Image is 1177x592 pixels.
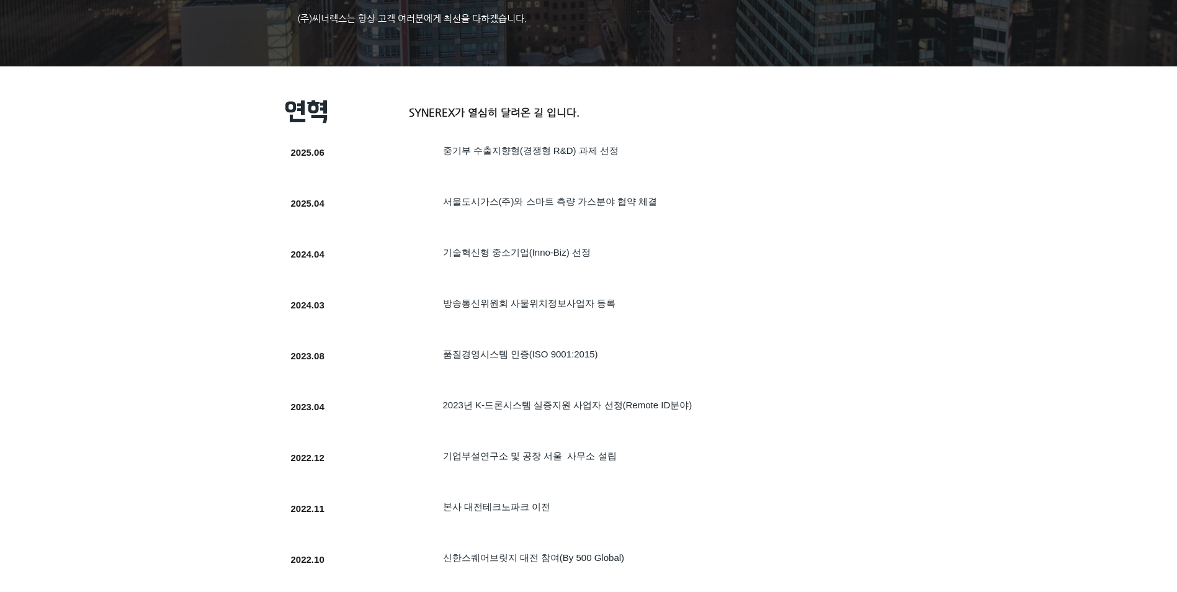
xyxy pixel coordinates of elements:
span: ​중기부 수출지향형(경쟁형 R&D) 과제 선정 [443,145,619,156]
span: 2023.08 [291,351,324,361]
span: SYNEREX가 열심히 달려온 길 입니다. [409,106,580,119]
span: 신한스퀘어브릿지 대전 참여(By 500 Global) [443,552,625,563]
span: ​기술혁신형 중소기업(Inno-Biz) 선정 [443,247,591,258]
span: 기업부설연구소 및 공장 서울 사무소 설립 [443,451,617,461]
span: 본사 대전테크노파크 이전 [443,501,550,512]
span: 2025.04 [291,198,324,209]
span: 서울도시가스(주)와 스마트 측량 가스분야 협약 체결 [443,196,658,207]
span: 2025.06 [291,147,324,158]
span: 2023.04 [291,401,324,412]
span: 2022.11 [291,503,324,514]
span: ​품질경영시스템 인증(ISO 9001:2015) [443,349,598,359]
iframe: Wix Chat [947,201,1177,592]
span: 2024.04 [291,249,324,259]
span: 2024.03 [291,300,324,310]
span: 연혁 [285,98,328,125]
span: 방송통신위원회 사물위치정보사업자 등록 [443,298,615,308]
span: 2022.12 [291,452,324,463]
span: 2022.10 [291,554,324,565]
span: 2023년 K-드론시스템 실증지원 사업자 선정(Remote ID분야) [443,400,692,410]
span: (주)씨너렉스는 항상 고객 여러분에게 최선을 다하겠습니다. [297,13,527,24]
